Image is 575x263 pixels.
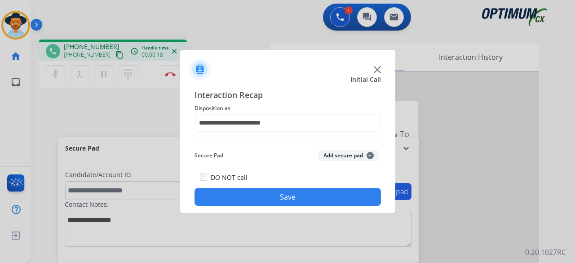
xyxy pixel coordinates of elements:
label: DO NOT call [211,173,248,182]
button: Add secure pad+ [318,150,379,161]
p: 0.20.1027RC [525,247,566,258]
span: + [367,152,374,159]
img: contactIcon [189,58,211,80]
button: Save [195,188,381,206]
span: Interaction Recap [195,89,381,103]
span: Initial Call [350,75,381,84]
span: Secure Pad [195,150,223,161]
span: Disposition as [195,103,381,114]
